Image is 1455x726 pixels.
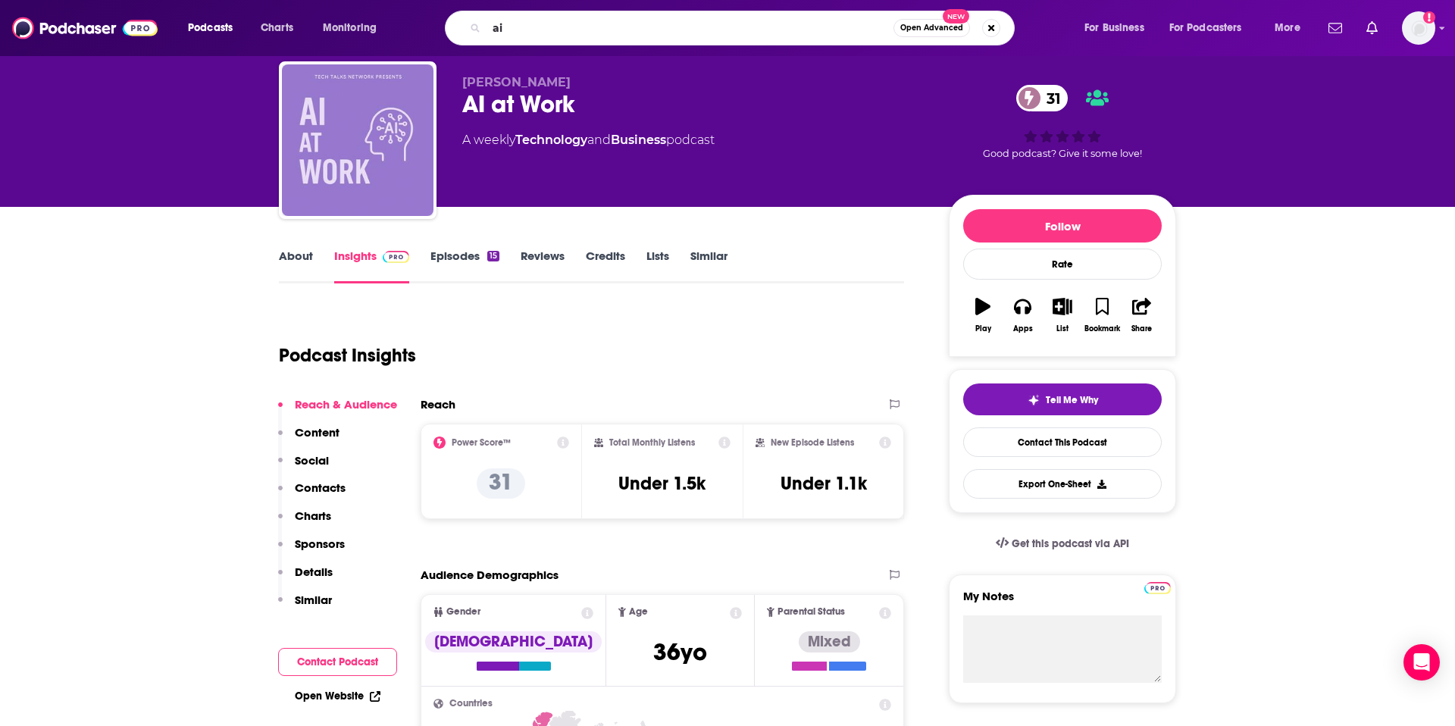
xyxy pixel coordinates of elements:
[963,469,1162,499] button: Export One-Sheet
[383,251,409,263] img: Podchaser Pro
[983,148,1142,159] span: Good podcast? Give it some love!
[1084,324,1120,333] div: Bookmark
[949,75,1176,169] div: 31Good podcast? Give it some love!
[295,690,380,703] a: Open Website
[1056,324,1069,333] div: List
[771,437,854,448] h2: New Episode Listens
[1402,11,1435,45] span: Logged in as carolinejames
[1043,288,1082,343] button: List
[963,427,1162,457] a: Contact This Podcast
[278,593,332,621] button: Similar
[323,17,377,39] span: Monitoring
[1360,15,1384,41] a: Show notifications dropdown
[462,131,715,149] div: A weekly podcast
[449,699,493,709] span: Countries
[251,16,302,40] a: Charts
[1084,17,1144,39] span: For Business
[611,133,666,147] a: Business
[1028,394,1040,406] img: tell me why sparkle
[295,509,331,523] p: Charts
[12,14,158,42] img: Podchaser - Follow, Share and Rate Podcasts
[1074,16,1163,40] button: open menu
[943,9,970,23] span: New
[177,16,252,40] button: open menu
[1016,85,1069,111] a: 31
[1012,537,1129,550] span: Get this podcast via API
[312,16,396,40] button: open menu
[653,637,707,667] span: 36 yo
[618,472,706,495] h3: Under 1.5k
[334,249,409,283] a: InsightsPodchaser Pro
[515,133,587,147] a: Technology
[963,209,1162,243] button: Follow
[1264,16,1319,40] button: open menu
[487,16,893,40] input: Search podcasts, credits, & more...
[1046,394,1098,406] span: Tell Me Why
[278,397,397,425] button: Reach & Audience
[1403,644,1440,681] div: Open Intercom Messenger
[778,607,845,617] span: Parental Status
[261,17,293,39] span: Charts
[1082,288,1122,343] button: Bookmark
[1402,11,1435,45] button: Show profile menu
[963,249,1162,280] div: Rate
[963,589,1162,615] label: My Notes
[1169,17,1242,39] span: For Podcasters
[421,397,455,412] h2: Reach
[477,468,525,499] p: 31
[421,568,559,582] h2: Audience Demographics
[1144,580,1171,594] a: Pro website
[1013,324,1033,333] div: Apps
[446,607,480,617] span: Gender
[295,397,397,412] p: Reach & Audience
[900,24,963,32] span: Open Advanced
[295,565,333,579] p: Details
[963,288,1003,343] button: Play
[521,249,565,283] a: Reviews
[278,480,346,509] button: Contacts
[586,249,625,283] a: Credits
[487,251,499,261] div: 15
[1003,288,1042,343] button: Apps
[799,631,860,652] div: Mixed
[452,437,511,448] h2: Power Score™
[278,453,329,481] button: Social
[278,648,397,676] button: Contact Podcast
[278,425,339,453] button: Content
[1275,17,1300,39] span: More
[1159,16,1264,40] button: open menu
[278,565,333,593] button: Details
[279,249,313,283] a: About
[1131,324,1152,333] div: Share
[975,324,991,333] div: Play
[425,631,602,652] div: [DEMOGRAPHIC_DATA]
[295,480,346,495] p: Contacts
[587,133,611,147] span: and
[984,525,1141,562] a: Get this podcast via API
[430,249,499,283] a: Episodes15
[295,593,332,607] p: Similar
[1122,288,1162,343] button: Share
[690,249,727,283] a: Similar
[1031,85,1069,111] span: 31
[279,344,416,367] h1: Podcast Insights
[1322,15,1348,41] a: Show notifications dropdown
[295,453,329,468] p: Social
[609,437,695,448] h2: Total Monthly Listens
[629,607,648,617] span: Age
[781,472,867,495] h3: Under 1.1k
[893,19,970,37] button: Open AdvancedNew
[963,383,1162,415] button: tell me why sparkleTell Me Why
[282,64,433,216] img: AI at Work
[646,249,669,283] a: Lists
[1144,582,1171,594] img: Podchaser Pro
[295,425,339,440] p: Content
[188,17,233,39] span: Podcasts
[278,537,345,565] button: Sponsors
[459,11,1029,45] div: Search podcasts, credits, & more...
[278,509,331,537] button: Charts
[1402,11,1435,45] img: User Profile
[462,75,571,89] span: [PERSON_NAME]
